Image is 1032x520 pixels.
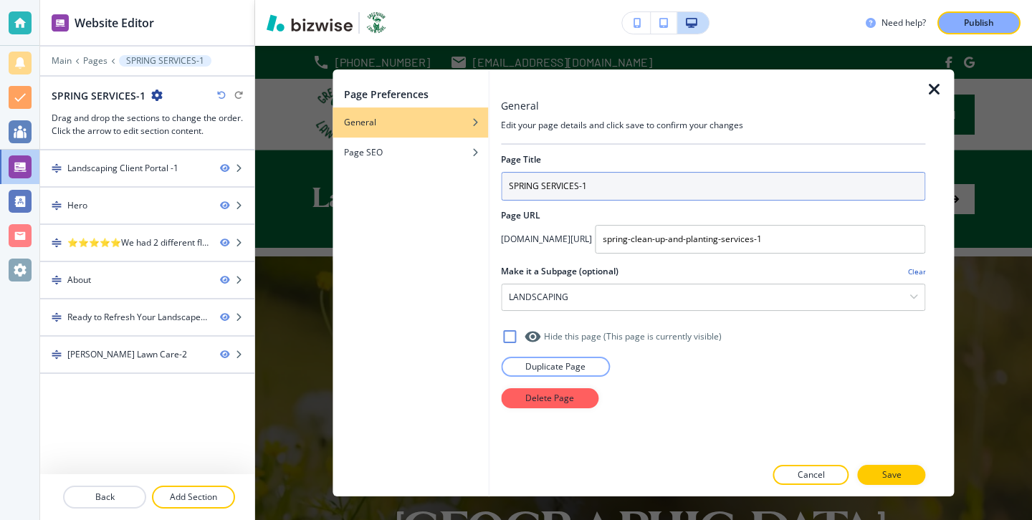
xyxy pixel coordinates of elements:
[40,262,254,298] div: DragAbout
[501,265,618,278] h2: Make it a Subpage (optional)
[501,98,539,113] h3: General
[52,275,62,285] img: Drag
[525,360,586,373] p: Duplicate Page
[501,119,925,132] h4: Edit your page details and click save to confirm your changes
[333,107,488,138] button: General
[882,468,902,481] p: Save
[881,16,926,29] h3: Need help?
[67,348,187,361] div: Greenman Lawn Care-2
[40,337,254,372] div: Drag[PERSON_NAME] Lawn Care-2
[52,88,145,103] h2: SPRING SERVICES-1
[509,291,568,304] h4: LANDSCAPING
[501,357,610,377] button: Duplicate Page
[525,392,574,405] p: Delete Page
[501,388,598,408] button: Delete Page
[67,162,178,175] div: Landscaping Client Portal -1
[52,163,62,173] img: Drag
[52,238,62,248] img: Drag
[52,112,243,138] h3: Drag and drop the sections to change the order. Click the arrow to edit section content.
[40,225,254,261] div: Drag⭐⭐⭐⭐⭐We had 2 different flower beds designed and built and they look awesome. We also use thi...
[67,199,87,212] div: Hero
[344,87,429,102] h2: Page Preferences
[52,350,62,360] img: Drag
[63,486,146,509] button: Back
[544,330,722,343] h4: Hide this page (This page is currently visible )
[75,14,154,32] h2: Website Editor
[52,14,69,32] img: editor icon
[501,153,541,166] h2: Page Title
[83,56,107,66] button: Pages
[344,116,376,129] h4: General
[858,465,926,485] button: Save
[964,16,994,29] p: Publish
[52,201,62,211] img: Drag
[501,233,592,246] h4: [DOMAIN_NAME][URL]
[908,266,926,277] h4: Clear
[153,491,234,504] p: Add Section
[40,188,254,223] div: DragHero
[798,468,825,481] p: Cancel
[267,14,353,32] img: Bizwise Logo
[119,55,211,67] button: SPRING SERVICES-1
[501,328,925,345] div: Hide this page (This page is currently visible)
[126,56,204,66] p: SPRING SERVICES-1
[52,312,62,322] img: Drag
[333,138,488,168] button: Page SEO
[344,146,383,159] h4: Page SEO
[67,311,209,324] div: Ready to Refresh Your Landscape This Spring?
[501,209,925,222] h2: Page URL
[40,299,254,335] div: DragReady to Refresh Your Landscape This Spring?
[52,56,72,66] button: Main
[937,11,1021,34] button: Publish
[773,465,849,485] button: Cancel
[67,274,91,287] div: About
[365,11,387,34] img: Your Logo
[152,486,235,509] button: Add Section
[67,236,209,249] div: ⭐⭐⭐⭐⭐We had 2 different flower beds designed and built and they look awesome. We also use this co...
[40,150,254,186] div: DragLandscaping Client Portal -1
[64,491,145,504] p: Back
